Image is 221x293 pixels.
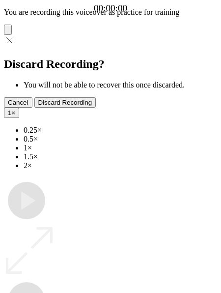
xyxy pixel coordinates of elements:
h2: Discard Recording? [4,58,217,71]
li: 2× [24,161,217,170]
p: You are recording this voiceover as practice for training [4,8,217,17]
li: 1× [24,144,217,152]
span: 1 [8,109,11,117]
button: Cancel [4,97,32,108]
li: 0.25× [24,126,217,135]
li: 1.5× [24,152,217,161]
button: Discard Recording [34,97,96,108]
a: 00:00:00 [94,3,127,14]
button: 1× [4,108,19,118]
li: You will not be able to recover this once discarded. [24,81,217,89]
li: 0.5× [24,135,217,144]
